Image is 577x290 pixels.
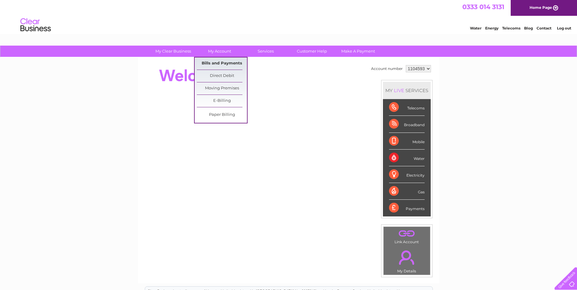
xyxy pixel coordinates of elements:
[485,26,499,30] a: Energy
[383,226,430,246] td: Link Account
[241,46,291,57] a: Services
[389,166,425,183] div: Electricity
[389,133,425,150] div: Mobile
[557,26,571,30] a: Log out
[370,64,404,74] td: Account number
[502,26,520,30] a: Telecoms
[148,46,198,57] a: My Clear Business
[383,82,431,99] div: MY SERVICES
[393,88,405,93] div: LIVE
[197,82,247,95] a: Moving Premises
[389,200,425,216] div: Payments
[20,16,51,34] img: logo.png
[197,95,247,107] a: E-Billing
[145,3,433,29] div: Clear Business is a trading name of Verastar Limited (registered in [GEOGRAPHIC_DATA] No. 3667643...
[197,57,247,70] a: Bills and Payments
[197,70,247,82] a: Direct Debit
[470,26,481,30] a: Water
[385,247,429,268] a: .
[389,116,425,133] div: Broadband
[194,46,245,57] a: My Account
[383,245,430,275] td: My Details
[385,228,429,239] a: .
[389,99,425,116] div: Telecoms
[197,109,247,121] a: Paper Billing
[537,26,551,30] a: Contact
[287,46,337,57] a: Customer Help
[333,46,383,57] a: Make A Payment
[524,26,533,30] a: Blog
[462,3,504,11] a: 0333 014 3131
[389,183,425,200] div: Gas
[389,150,425,166] div: Water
